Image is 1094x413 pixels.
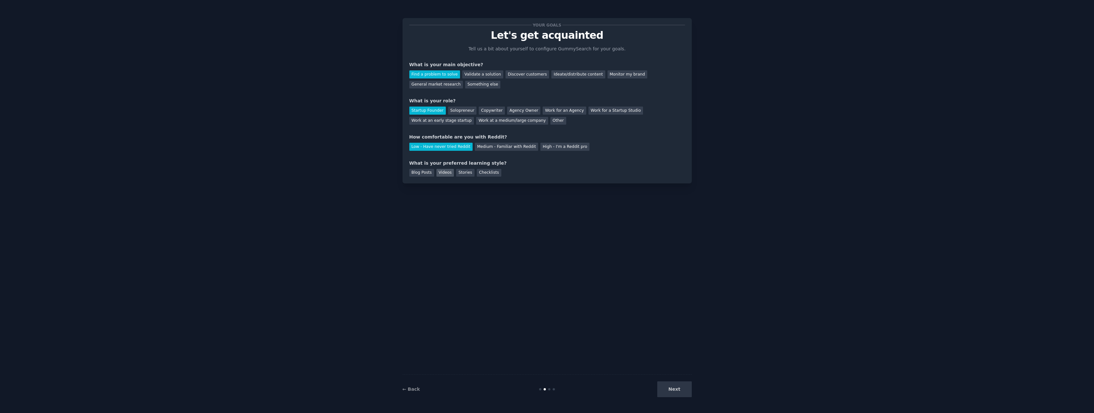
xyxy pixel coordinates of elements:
div: Work at a medium/large company [476,117,548,125]
div: General market research [409,81,463,89]
div: Something else [465,81,500,89]
div: Blog Posts [409,169,434,177]
div: Work for a Startup Studio [588,107,643,115]
p: Let's get acquainted [409,30,685,41]
div: Low - Have never tried Reddit [409,143,473,151]
div: Discover customers [506,70,549,78]
div: Solopreneur [448,107,476,115]
div: Medium - Familiar with Reddit [475,143,538,151]
div: What is your main objective? [409,61,685,68]
div: High - I'm a Reddit pro [540,143,589,151]
div: Stories [456,169,474,177]
a: ← Back [403,387,420,392]
div: Find a problem to solve [409,70,460,78]
div: Work at an early stage startup [409,117,474,125]
div: Agency Owner [507,107,540,115]
div: Copywriter [479,107,505,115]
div: Work for an Agency [543,107,586,115]
div: How comfortable are you with Reddit? [409,134,685,140]
div: Ideate/distribute content [551,70,605,78]
div: Other [550,117,566,125]
div: Videos [436,169,454,177]
p: Tell us a bit about yourself to configure GummySearch for your goals. [466,46,629,52]
div: Startup Founder [409,107,446,115]
div: What is your preferred learning style? [409,160,685,167]
span: Your goals [532,22,563,28]
div: Checklists [477,169,501,177]
div: Validate a solution [462,70,503,78]
div: Monitor my brand [608,70,647,78]
div: What is your role? [409,98,685,104]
